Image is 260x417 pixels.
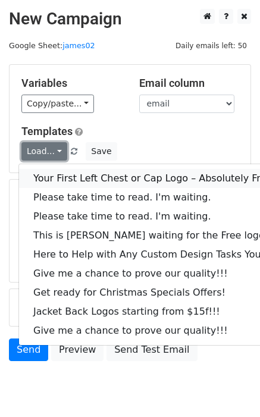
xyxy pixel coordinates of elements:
[139,77,239,90] h5: Email column
[171,41,251,50] a: Daily emails left: 50
[201,360,260,417] iframe: Chat Widget
[62,41,95,50] a: james02
[21,125,73,137] a: Templates
[21,142,67,161] a: Load...
[51,338,104,361] a: Preview
[86,142,117,161] button: Save
[171,39,251,52] span: Daily emails left: 50
[106,338,197,361] a: Send Test Email
[9,9,251,29] h2: New Campaign
[21,95,94,113] a: Copy/paste...
[9,338,48,361] a: Send
[21,77,121,90] h5: Variables
[9,41,95,50] small: Google Sheet:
